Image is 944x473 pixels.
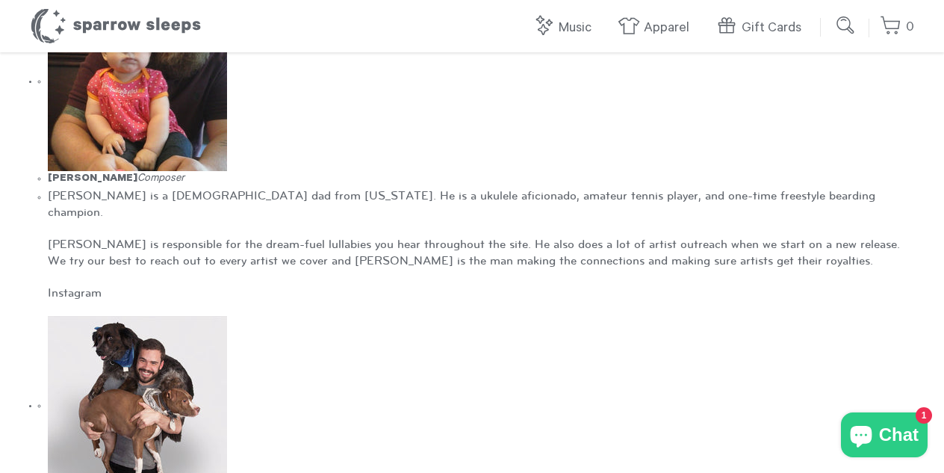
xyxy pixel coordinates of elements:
[880,11,914,43] a: 0
[48,173,137,185] strong: [PERSON_NAME]
[48,188,914,221] p: [PERSON_NAME] is a [DEMOGRAPHIC_DATA] dad from [US_STATE]. He is a ukulele aficionado, amateur te...
[30,7,202,45] h1: Sparrow Sleeps
[137,173,184,185] em: Composer
[48,286,102,299] a: Instagram
[618,12,697,44] a: Apparel
[836,412,932,461] inbox-online-store-chat: Shopify online store chat
[48,236,914,270] p: [PERSON_NAME] is responsible for the dream-fuel lullabies you hear throughout the site. He also d...
[532,12,599,44] a: Music
[715,12,809,44] a: Gift Cards
[831,10,861,40] input: Submit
